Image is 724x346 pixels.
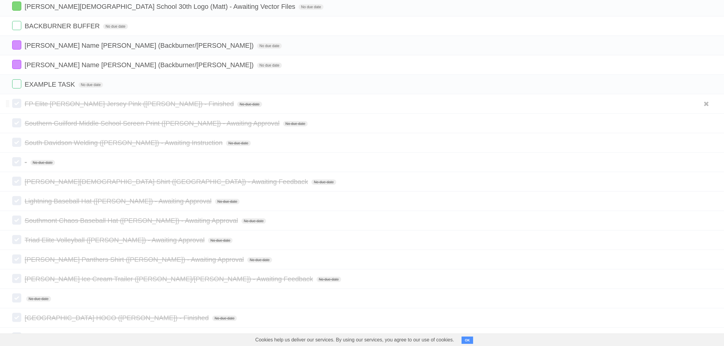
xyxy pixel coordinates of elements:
[25,236,206,244] span: Triad Elite Volleyball ([PERSON_NAME]) - Awaiting Approval
[241,218,266,224] span: No due date
[25,275,314,283] span: [PERSON_NAME] Ice Cream Trailer ([PERSON_NAME]/[PERSON_NAME]) - Awaiting Feedback
[212,316,237,321] span: No due date
[12,177,21,186] label: Done
[12,21,21,30] label: Done
[12,99,21,108] label: Done
[215,199,240,204] span: No due date
[12,196,21,205] label: Done
[12,216,21,225] label: Done
[12,138,21,147] label: Done
[311,179,336,185] span: No due date
[25,197,213,205] span: Lightning Baseball Hat ([PERSON_NAME]) - Awaiting Approval
[299,4,323,10] span: No due date
[208,238,233,243] span: No due date
[12,40,21,50] label: Done
[249,334,460,346] span: Cookies help us deliver our services. By using our services, you agree to our use of cookies.
[257,63,282,68] span: No due date
[247,257,272,263] span: No due date
[26,296,51,302] span: No due date
[25,3,297,10] span: [PERSON_NAME][DEMOGRAPHIC_DATA] School 30th Logo (Matt) - Awaiting Vector Files
[12,254,21,264] label: Done
[12,274,21,283] label: Done
[12,2,21,11] label: Done
[25,178,310,185] span: [PERSON_NAME][DEMOGRAPHIC_DATA] Shirt ([GEOGRAPHIC_DATA]) - Awaiting Feedback
[12,118,21,127] label: Done
[25,42,255,49] span: [PERSON_NAME] Name [PERSON_NAME] (Backburner/[PERSON_NAME])
[30,160,55,165] span: No due date
[25,314,210,322] span: [GEOGRAPHIC_DATA] HOCO ([PERSON_NAME]) - Finished
[237,102,262,107] span: No due date
[103,24,128,29] span: No due date
[25,256,245,263] span: [PERSON_NAME] Panthers Shirt ([PERSON_NAME]) - Awaiting Approval
[78,82,103,88] span: No due date
[12,332,21,341] label: Done
[226,140,251,146] span: No due date
[25,217,239,224] span: Southmont Chaos Baseball Hat ([PERSON_NAME]) - Awaiting Approval
[12,235,21,244] label: Done
[12,157,21,166] label: Done
[462,337,473,344] button: OK
[12,79,21,88] label: Done
[25,61,255,69] span: [PERSON_NAME] Name [PERSON_NAME] (Backburner/[PERSON_NAME])
[25,139,224,147] span: South Davidson Welding ([PERSON_NAME]) - Awaiting Instruction
[317,277,341,282] span: No due date
[25,100,235,108] span: FP Elite [PERSON_NAME] Jersey Pink ([PERSON_NAME]) - Finished
[283,121,308,126] span: No due date
[12,313,21,322] label: Done
[12,60,21,69] label: Done
[25,22,101,30] span: BACKBURNER BUFFER
[25,81,76,88] span: EXAMPLE TASK
[25,119,281,127] span: Southern Guilford Middle School Screen Print ([PERSON_NAME]) - Awaiting Approval
[257,43,282,49] span: No due date
[25,158,28,166] span: -
[12,293,21,303] label: Done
